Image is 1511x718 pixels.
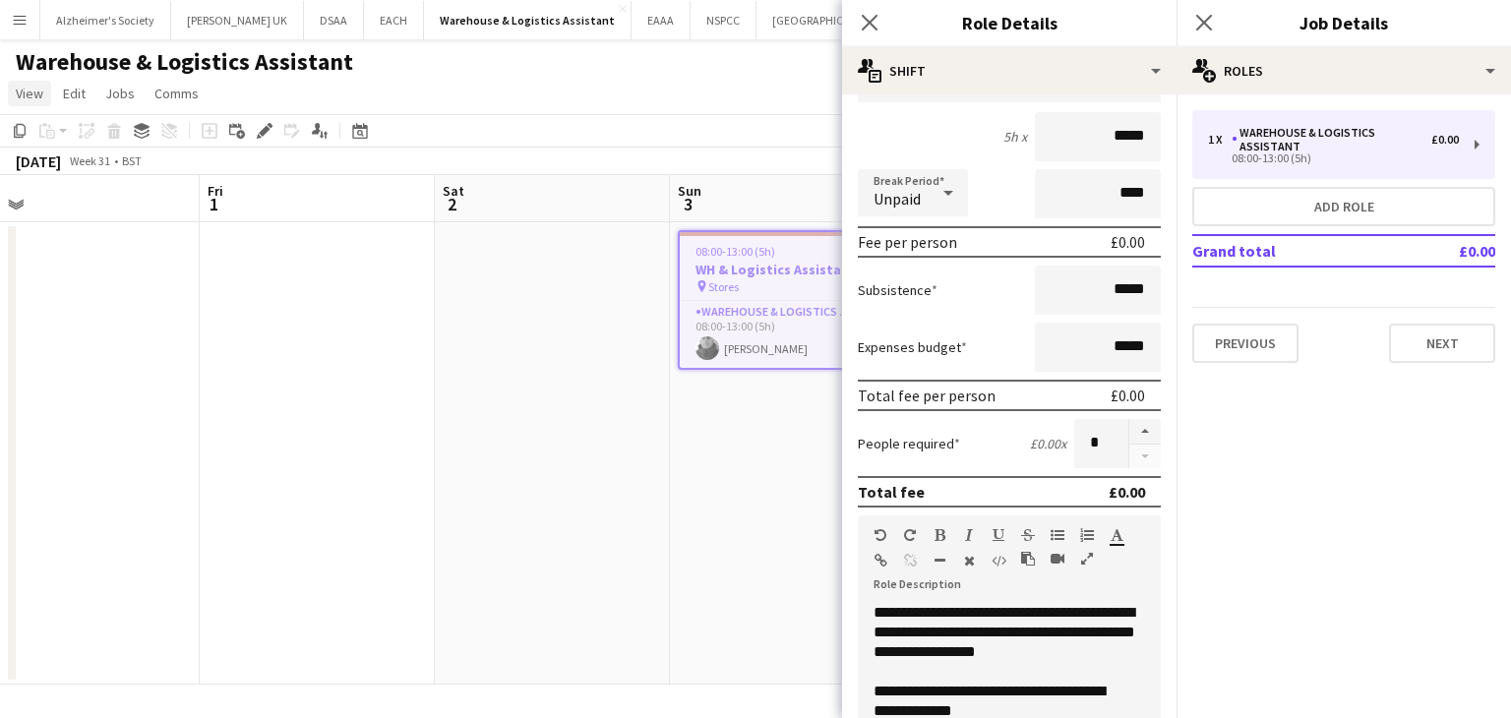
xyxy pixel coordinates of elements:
button: Redo [903,527,917,543]
span: Jobs [105,85,135,102]
span: 1 [205,193,223,215]
button: Clear Formatting [962,553,976,568]
div: Shift [842,47,1177,94]
div: £0.00 [1109,482,1145,502]
div: 08:00-13:00 (5h) [1208,153,1459,163]
span: Unpaid [874,189,921,209]
a: Jobs [97,81,143,106]
button: DSAA [304,1,364,39]
span: Edit [63,85,86,102]
label: People required [858,435,960,452]
span: Stores [708,279,739,294]
button: Next [1389,324,1495,363]
app-job-card: 08:00-13:00 (5h)1/1WH & Logistics Assistant Stores1 RoleWarehouse & Logistics Assistant1/108:00-1... [678,230,898,370]
span: 08:00-13:00 (5h) [695,244,775,259]
button: Insert Link [874,553,887,568]
span: Fri [208,182,223,200]
div: £0.00 [1111,386,1145,405]
button: [GEOGRAPHIC_DATA] [756,1,897,39]
div: Warehouse & Logistics Assistant [1232,126,1431,153]
td: £0.00 [1402,235,1495,267]
button: Horizontal Line [933,553,946,568]
div: Roles [1177,47,1511,94]
button: [PERSON_NAME] UK [171,1,304,39]
app-card-role: Warehouse & Logistics Assistant1/108:00-13:00 (5h)[PERSON_NAME] [680,301,896,368]
button: Italic [962,527,976,543]
div: BST [122,153,142,168]
button: Increase [1129,419,1161,445]
span: Sun [678,182,701,200]
div: 5h x [1003,128,1027,146]
button: Strikethrough [1021,527,1035,543]
button: Previous [1192,324,1299,363]
button: EAAA [632,1,691,39]
button: Add role [1192,187,1495,226]
label: Subsistence [858,281,937,299]
span: Sat [443,182,464,200]
div: 1 x [1208,133,1232,147]
a: View [8,81,51,106]
div: Total fee per person [858,386,996,405]
button: Paste as plain text [1021,551,1035,567]
button: Text Color [1110,527,1123,543]
span: Comms [154,85,199,102]
div: £0.00 [1111,232,1145,252]
div: £0.00 x [1030,435,1066,452]
div: £0.00 [1431,133,1459,147]
div: [DATE] [16,151,61,171]
div: Fee per person [858,232,957,252]
button: Underline [992,527,1005,543]
button: Bold [933,527,946,543]
div: Total fee [858,482,925,502]
h1: Warehouse & Logistics Assistant [16,47,353,77]
span: 3 [675,193,701,215]
h3: Role Details [842,10,1177,35]
a: Edit [55,81,93,106]
button: Warehouse & Logistics Assistant [424,1,632,39]
button: EACH [364,1,424,39]
button: Undo [874,527,887,543]
span: Week 31 [65,153,114,168]
span: 2 [440,193,464,215]
button: Fullscreen [1080,551,1094,567]
button: NSPCC [691,1,756,39]
td: Grand total [1192,235,1402,267]
span: View [16,85,43,102]
h3: WH & Logistics Assistant [680,261,896,278]
button: Unordered List [1051,527,1064,543]
button: HTML Code [992,553,1005,568]
label: Expenses budget [858,338,967,356]
button: Alzheimer's Society [40,1,171,39]
button: Ordered List [1080,527,1094,543]
button: Insert video [1051,551,1064,567]
h3: Job Details [1177,10,1511,35]
a: Comms [147,81,207,106]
